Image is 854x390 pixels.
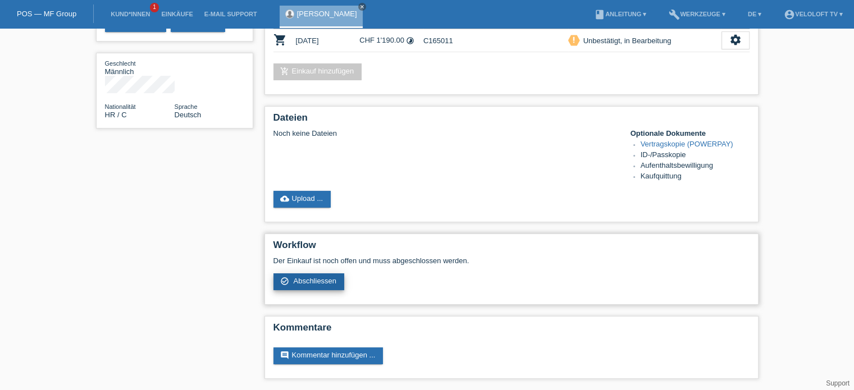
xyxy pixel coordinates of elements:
span: Sprache [175,103,198,110]
a: account_circleVeloLoft TV ▾ [778,11,848,17]
i: settings [729,34,742,46]
i: build [669,9,680,20]
span: Geschlecht [105,60,136,67]
a: Kund*innen [105,11,156,17]
li: Kaufquittung [641,172,750,182]
div: Männlich [105,59,175,76]
a: add_shopping_cartEinkauf hinzufügen [273,63,362,80]
i: account_circle [784,9,795,20]
i: check_circle_outline [280,277,289,286]
span: Kroatien / C / 23.06.1978 [105,111,127,119]
i: book [594,9,605,20]
span: Abschliessen [293,277,336,285]
a: Vertragskopie (POWERPAY) [641,140,733,148]
div: Noch keine Dateien [273,129,616,137]
li: ID-/Passkopie [641,150,750,161]
h2: Workflow [273,240,750,256]
i: comment [280,351,289,360]
a: check_circle_outline Abschliessen [273,273,345,290]
a: [PERSON_NAME] [297,10,357,18]
i: priority_high [570,36,578,44]
span: Nationalität [105,103,136,110]
li: Aufenthaltsbewilligung [641,161,750,172]
i: POSP00027922 [273,33,287,47]
h4: Optionale Dokumente [631,129,750,137]
a: buildWerkzeuge ▾ [663,11,731,17]
a: bookAnleitung ▾ [588,11,652,17]
h2: Kommentare [273,322,750,339]
p: Der Einkauf ist noch offen und muss abgeschlossen werden. [273,256,750,265]
a: E-Mail Support [199,11,263,17]
td: [DATE] [296,29,360,52]
i: add_shopping_cart [280,67,289,76]
a: cloud_uploadUpload ... [273,191,331,208]
a: Einkäufe [156,11,198,17]
h2: Dateien [273,112,750,129]
td: C165011 [423,29,568,52]
i: cloud_upload [280,194,289,203]
td: CHF 1'190.00 [359,29,423,52]
div: Unbestätigt, in Bearbeitung [580,35,672,47]
a: commentKommentar hinzufügen ... [273,347,383,364]
a: POS — MF Group [17,10,76,18]
a: close [358,3,366,11]
span: Deutsch [175,111,202,119]
a: DE ▾ [742,11,767,17]
span: 1 [150,3,159,12]
i: close [359,4,365,10]
i: Fixe Raten (24 Raten) [406,36,414,45]
a: Support [826,379,850,387]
